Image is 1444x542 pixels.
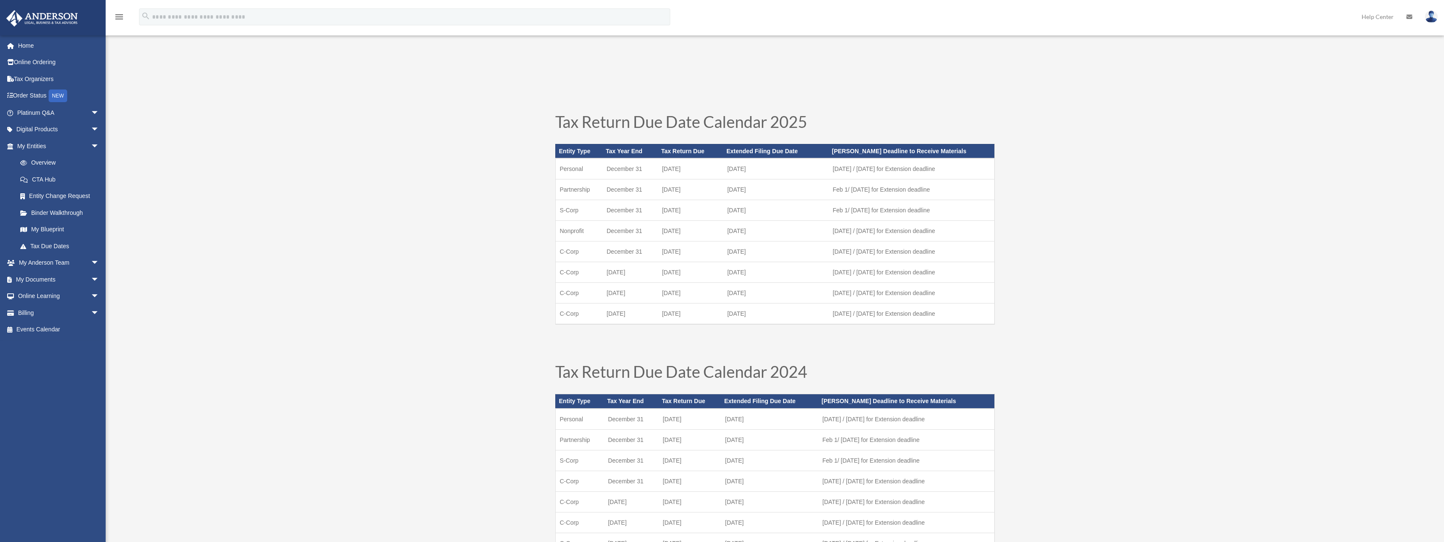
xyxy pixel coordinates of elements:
td: [DATE] [721,471,818,492]
span: arrow_drop_down [91,138,108,155]
td: Feb 1/ [DATE] for Extension deadline [829,179,994,200]
span: arrow_drop_down [91,304,108,322]
td: [DATE] [723,262,829,283]
th: Tax Return Due [658,394,721,409]
td: Nonprofit [555,221,603,241]
td: [DATE] / [DATE] for Extension deadline [829,262,994,283]
td: [DATE] [658,430,721,450]
td: [DATE] [723,221,829,241]
td: [DATE] / [DATE] for Extension deadline [829,221,994,241]
a: Tax Due Dates [12,238,108,255]
span: arrow_drop_down [91,121,108,138]
a: My Entitiesarrow_drop_down [6,138,112,154]
th: Extended Filing Due Date [721,394,818,409]
td: Feb 1/ [DATE] for Extension deadline [818,430,994,450]
td: [DATE] / [DATE] for Extension deadline [818,409,994,430]
a: Entity Change Request [12,188,112,205]
td: [DATE] [658,200,723,221]
td: [DATE] [604,492,659,512]
td: December 31 [604,450,659,471]
span: arrow_drop_down [91,288,108,305]
td: December 31 [603,221,658,241]
td: [DATE] [723,158,829,179]
img: User Pic [1425,11,1438,23]
td: December 31 [604,471,659,492]
td: [DATE] [723,179,829,200]
td: [DATE] / [DATE] for Extension deadline [818,512,994,533]
td: C-Corp [555,492,604,512]
th: Tax Return Due [658,144,723,158]
td: December 31 [603,158,658,179]
a: Digital Productsarrow_drop_down [6,121,112,138]
td: [DATE] [723,241,829,262]
td: C-Corp [555,304,603,325]
td: Feb 1/ [DATE] for Extension deadline [818,450,994,471]
td: [DATE] [721,450,818,471]
td: [DATE] / [DATE] for Extension deadline [829,283,994,304]
i: menu [114,12,124,22]
a: Overview [12,154,112,171]
td: [DATE] [658,283,723,304]
td: [DATE] [658,409,721,430]
td: [DATE] [604,512,659,533]
td: [DATE] [658,450,721,471]
span: arrow_drop_down [91,104,108,122]
a: CTA Hub [12,171,112,188]
td: C-Corp [555,241,603,262]
a: menu [114,15,124,22]
td: C-Corp [555,262,603,283]
a: Binder Walkthrough [12,204,112,221]
a: Home [6,37,112,54]
td: C-Corp [555,471,604,492]
td: [DATE] [658,221,723,241]
td: [DATE] [721,409,818,430]
td: S-Corp [555,450,604,471]
span: arrow_drop_down [91,255,108,272]
td: [DATE] / [DATE] for Extension deadline [829,304,994,325]
td: [DATE] [658,304,723,325]
th: Entity Type [555,144,603,158]
a: My Anderson Teamarrow_drop_down [6,255,112,271]
th: [PERSON_NAME] Deadline to Receive Materials [829,144,994,158]
td: [DATE] [658,512,721,533]
a: Platinum Q&Aarrow_drop_down [6,104,112,121]
td: Feb 1/ [DATE] for Extension deadline [829,200,994,221]
td: [DATE] [658,158,723,179]
th: Extended Filing Due Date [723,144,829,158]
td: [DATE] [721,492,818,512]
a: My Documentsarrow_drop_down [6,271,112,288]
img: Anderson Advisors Platinum Portal [4,10,80,27]
td: [DATE] [723,200,829,221]
td: [DATE] [658,262,723,283]
td: C-Corp [555,283,603,304]
a: Events Calendar [6,321,112,338]
td: [DATE] [658,179,723,200]
td: Personal [555,158,603,179]
th: [PERSON_NAME] Deadline to Receive Materials [818,394,994,409]
td: December 31 [604,430,659,450]
a: Billingarrow_drop_down [6,304,112,321]
i: search [141,11,150,21]
td: December 31 [603,241,658,262]
td: [DATE] [723,304,829,325]
td: [DATE] / [DATE] for Extension deadline [829,158,994,179]
th: Tax Year End [603,144,658,158]
span: arrow_drop_down [91,271,108,288]
td: [DATE] [603,283,658,304]
th: Entity Type [555,394,604,409]
td: [DATE] [603,304,658,325]
td: [DATE] / [DATE] for Extension deadline [818,492,994,512]
td: [DATE] [658,492,721,512]
td: [DATE] [603,262,658,283]
div: NEW [49,89,67,102]
h1: Tax Return Due Date Calendar 2025 [555,114,995,134]
td: [DATE] [721,430,818,450]
td: [DATE] [658,471,721,492]
td: December 31 [603,200,658,221]
a: Order StatusNEW [6,87,112,105]
a: Online Ordering [6,54,112,71]
td: December 31 [604,409,659,430]
td: Personal [555,409,604,430]
h1: Tax Return Due Date Calendar 2024 [555,363,995,384]
td: S-Corp [555,200,603,221]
